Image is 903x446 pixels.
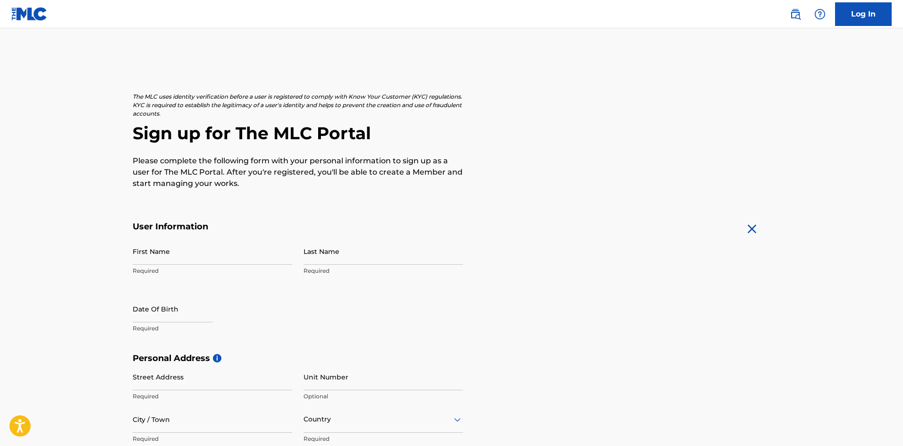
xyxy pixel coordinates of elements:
[810,5,829,24] div: Help
[213,354,221,362] span: i
[133,155,463,189] p: Please complete the following form with your personal information to sign up as a user for The ML...
[133,123,771,144] h2: Sign up for The MLC Portal
[835,2,892,26] a: Log In
[790,8,801,20] img: search
[133,392,292,401] p: Required
[11,7,48,21] img: MLC Logo
[133,93,463,118] p: The MLC uses identity verification before a user is registered to comply with Know Your Customer ...
[814,8,826,20] img: help
[856,401,903,446] iframe: Chat Widget
[133,324,292,333] p: Required
[133,221,463,232] h5: User Information
[304,435,463,443] p: Required
[133,353,771,364] h5: Personal Address
[304,267,463,275] p: Required
[133,435,292,443] p: Required
[133,267,292,275] p: Required
[786,5,805,24] a: Public Search
[744,221,760,236] img: close
[304,392,463,401] p: Optional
